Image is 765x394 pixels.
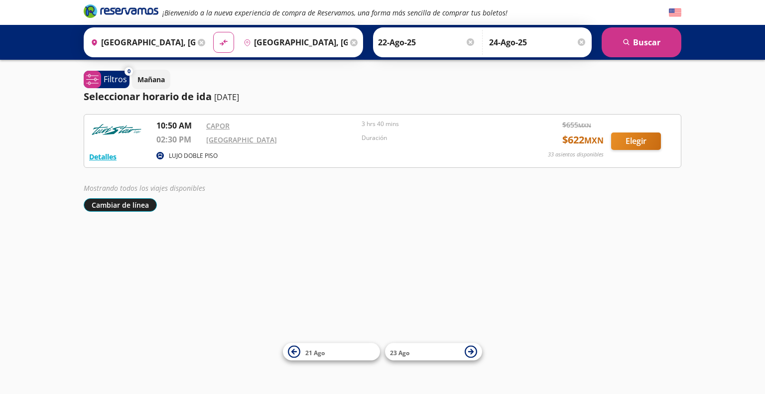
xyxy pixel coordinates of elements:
[562,120,591,130] span: $ 655
[562,132,604,147] span: $ 622
[84,3,158,18] i: Brand Logo
[84,183,205,193] em: Mostrando todos los viajes disponibles
[84,3,158,21] a: Brand Logo
[305,348,325,357] span: 21 Ago
[169,151,218,160] p: LUJO DOBLE PISO
[162,8,508,17] em: ¡Bienvenido a la nueva experiencia de compra de Reservamos, una forma más sencilla de comprar tus...
[206,121,230,131] a: CAPOR
[87,30,195,55] input: Buscar Origen
[89,120,144,139] img: RESERVAMOS
[611,132,661,150] button: Elegir
[156,120,201,131] p: 10:50 AM
[104,73,127,85] p: Filtros
[206,135,277,144] a: [GEOGRAPHIC_DATA]
[548,150,604,159] p: 33 asientos disponibles
[127,67,130,76] span: 0
[390,348,409,357] span: 23 Ago
[378,30,476,55] input: Elegir Fecha
[669,6,681,19] button: English
[84,89,212,104] p: Seleccionar horario de ida
[132,70,170,89] button: Mañana
[362,133,512,142] p: Duración
[489,30,587,55] input: Opcional
[84,71,129,88] button: 0Filtros
[362,120,512,129] p: 3 hrs 40 mins
[584,135,604,146] small: MXN
[89,151,117,162] button: Detalles
[137,74,165,85] p: Mañana
[240,30,348,55] input: Buscar Destino
[578,122,591,129] small: MXN
[385,343,482,361] button: 23 Ago
[214,91,239,103] p: [DATE]
[156,133,201,145] p: 02:30 PM
[84,198,157,212] button: Cambiar de línea
[283,343,380,361] button: 21 Ago
[602,27,681,57] button: Buscar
